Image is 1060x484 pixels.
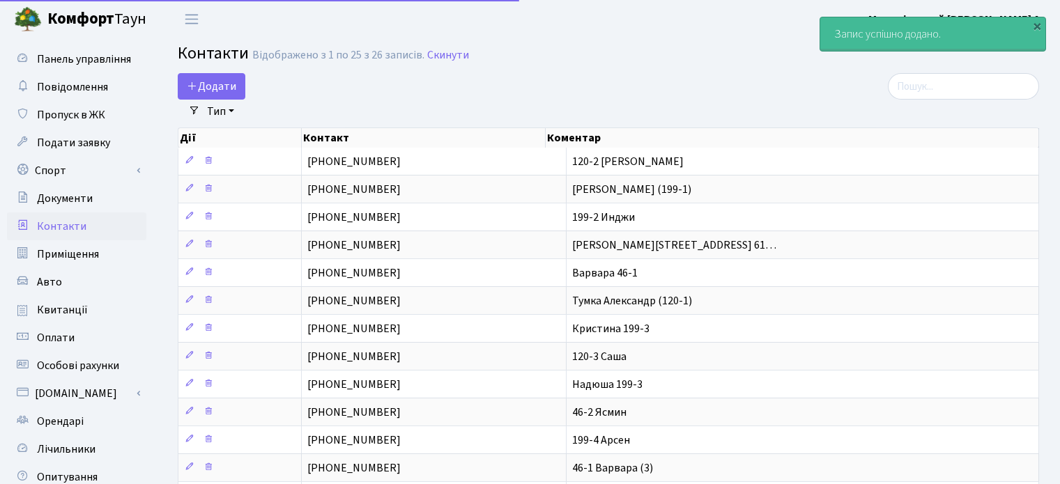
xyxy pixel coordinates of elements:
input: Пошук... [888,73,1039,100]
span: Повідомлення [37,79,108,95]
a: Особові рахунки [7,352,146,380]
span: 46-2 Ясмин [572,405,627,420]
img: logo.png [14,6,42,33]
span: Оплати [37,330,75,345]
span: Варвара 46-1 [572,265,638,281]
span: 120-2 [PERSON_NAME] [572,154,684,169]
a: Спорт [7,157,146,185]
a: Додати [178,73,245,100]
span: [PHONE_NUMBER] [307,377,401,392]
span: [PERSON_NAME][STREET_ADDRESS] 61… [572,237,776,253]
span: Лічильники [37,442,95,457]
span: [PHONE_NUMBER] [307,210,401,225]
span: Квитанції [37,302,88,318]
b: Меленівський [PERSON_NAME] А. [868,12,1043,27]
a: Повідомлення [7,73,146,101]
span: [PHONE_NUMBER] [307,432,401,448]
span: Приміщення [37,247,99,262]
span: [PHONE_NUMBER] [307,321,401,336]
span: [PHONE_NUMBER] [307,349,401,364]
span: Таун [47,8,146,31]
span: Авто [37,274,62,290]
button: Переключити навігацію [174,8,209,31]
span: [PHONE_NUMBER] [307,460,401,476]
a: Приміщення [7,240,146,268]
span: Кристина 199-3 [572,321,650,336]
a: Пропуск в ЖК [7,101,146,129]
a: Панель управління [7,45,146,73]
span: Орендарі [37,414,84,429]
span: Панель управління [37,52,131,67]
span: 199-4 Арсен [572,432,630,448]
span: [PHONE_NUMBER] [307,237,401,253]
span: [PHONE_NUMBER] [307,293,401,309]
span: 120-3 Саша [572,349,627,364]
span: [PHONE_NUMBER] [307,265,401,281]
div: × [1030,19,1044,33]
a: Оплати [7,324,146,352]
th: Контакт [302,128,546,148]
span: [PHONE_NUMBER] [307,154,401,169]
div: Запис успішно додано. [820,17,1045,51]
span: 46-1 Варвара (3) [572,460,653,476]
b: Комфорт [47,8,114,30]
span: Контакти [37,219,86,234]
a: Орендарі [7,407,146,435]
a: Скинути [427,49,469,62]
th: Дії [178,128,302,148]
span: Особові рахунки [37,358,119,373]
a: Контакти [7,212,146,240]
span: Подати заявку [37,135,110,150]
span: Надюша 199-3 [572,377,643,392]
span: [PHONE_NUMBER] [307,405,401,420]
span: Додати [187,79,236,94]
a: Документи [7,185,146,212]
span: 199-2 Инджи [572,210,635,225]
a: Тип [201,100,240,123]
span: Тумка Александр (120-1) [572,293,692,309]
span: [PERSON_NAME] (199-1) [572,182,691,197]
a: Меленівський [PERSON_NAME] А. [868,11,1043,28]
a: Лічильники [7,435,146,463]
a: Подати заявку [7,129,146,157]
span: Документи [37,191,93,206]
span: Пропуск в ЖК [37,107,105,123]
span: Контакти [178,41,249,65]
a: [DOMAIN_NAME] [7,380,146,407]
span: [PHONE_NUMBER] [307,182,401,197]
th: Коментар [546,128,1039,148]
div: Відображено з 1 по 25 з 26 записів. [252,49,424,62]
a: Квитанції [7,296,146,324]
a: Авто [7,268,146,296]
